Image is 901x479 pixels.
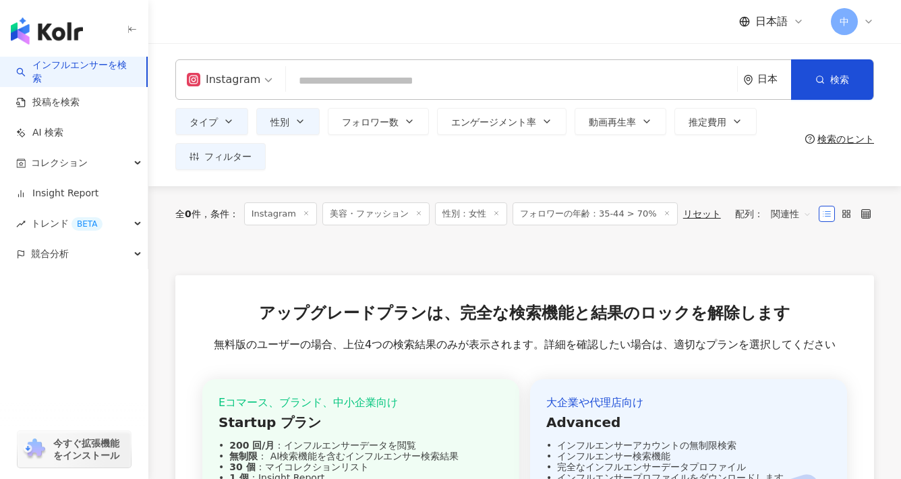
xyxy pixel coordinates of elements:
button: 検索 [791,59,873,100]
div: Eコマース、ブランド、中小企業向け [219,395,503,410]
span: アップグレードプランは、完全な検索機能と結果のロックを解除します [259,302,790,325]
a: AI 検索 [16,126,63,140]
span: 関連性 [771,203,811,225]
img: chrome extension [22,439,47,460]
span: rise [16,219,26,229]
span: フォロワー数 [342,117,399,128]
span: 動画再生率 [589,117,636,128]
div: リセット [683,208,721,219]
a: 投稿を検索 [16,96,80,109]
span: フィルター [204,151,252,162]
button: フィルター [175,143,266,170]
span: 検索 [830,74,849,85]
span: 中 [840,14,849,29]
span: タイプ [190,117,218,128]
div: ： AI検索機能を含むインフルエンサー検索結果 [219,451,503,461]
div: 大企業や代理店向け [546,395,831,410]
button: 動画再生率 [575,108,666,135]
span: 今すぐ拡張機能をインストール [53,437,127,461]
button: 性別 [256,108,320,135]
div: BETA [71,217,103,231]
span: 性別 [270,117,289,128]
span: 無料版のユーザーの場合、上位4つの検索結果のみが表示されます。詳細を確認したい場合は、適切なプランを選択してください [214,337,836,352]
button: タイプ [175,108,248,135]
div: 全 件 [175,208,201,219]
span: environment [743,75,753,85]
span: フォロワーの年齢：35-44 > 70% [513,202,678,225]
div: Advanced [546,413,831,432]
div: ：インフルエンサーデータを閲覧 [219,440,503,451]
span: エンゲージメント率 [451,117,536,128]
span: 性別：女性 [435,202,507,225]
span: 美容・ファッション [322,202,430,225]
div: 配列： [735,203,819,225]
strong: 無制限 [229,451,258,461]
span: 競合分析 [31,239,69,269]
img: logo [11,18,83,45]
strong: 30 個 [229,461,255,472]
span: コレクション [31,148,88,178]
span: Instagram [244,202,317,225]
span: question-circle [805,134,815,144]
span: 推定費用 [689,117,726,128]
div: 日本 [757,74,791,85]
div: Instagram [187,69,260,90]
span: 0 [185,208,192,219]
div: インフルエンサー検索機能 [546,451,831,461]
div: インフルエンサーアカウントの無制限検索 [546,440,831,451]
div: Startup プラン [219,413,503,432]
button: 推定費用 [674,108,757,135]
div: 完全なインフルエンサーデータプロファイル [546,461,831,472]
strong: 200 回/月 [229,440,274,451]
span: トレンド [31,208,103,239]
a: Insight Report [16,187,98,200]
button: エンゲージメント率 [437,108,566,135]
a: searchインフルエンサーを検索 [16,59,136,85]
div: 検索のヒント [817,134,874,144]
div: ：マイコレクションリスト [219,461,503,472]
span: 条件 ： [201,208,239,219]
span: 日本語 [755,14,788,29]
a: chrome extension今すぐ拡張機能をインストール [18,431,131,468]
button: フォロワー数 [328,108,429,135]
